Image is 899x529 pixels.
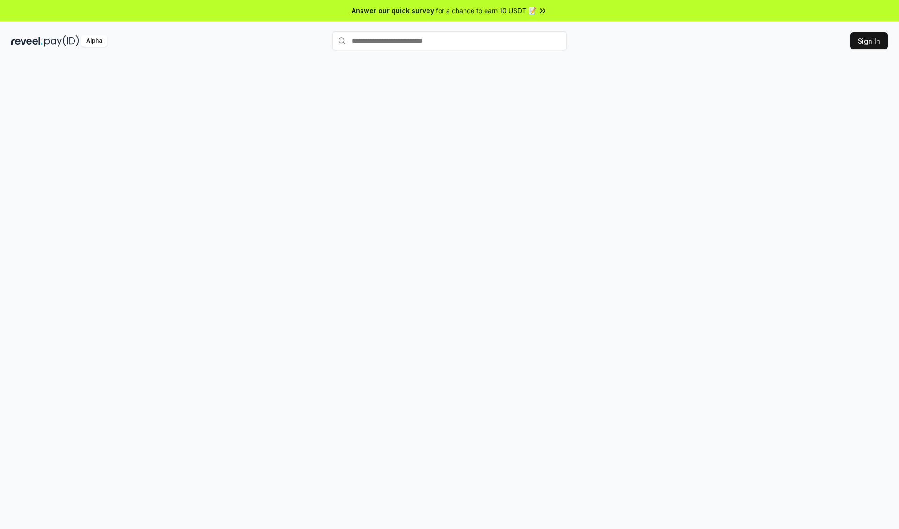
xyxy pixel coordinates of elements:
span: for a chance to earn 10 USDT 📝 [436,6,536,15]
img: reveel_dark [11,35,43,47]
span: Answer our quick survey [352,6,434,15]
button: Sign In [850,32,888,49]
div: Alpha [81,35,107,47]
img: pay_id [44,35,79,47]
